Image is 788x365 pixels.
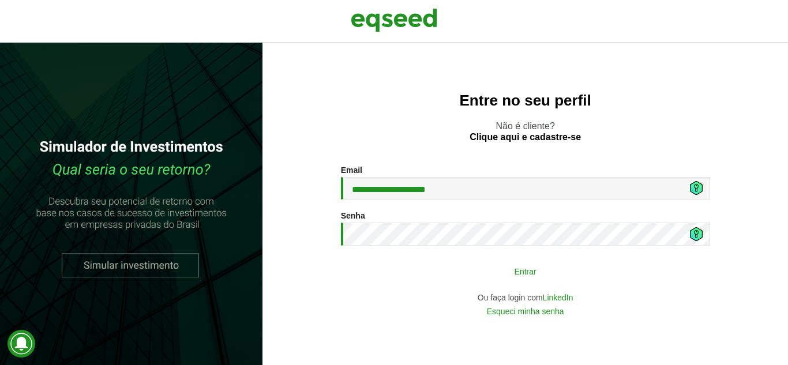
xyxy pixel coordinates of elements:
[286,92,765,109] h2: Entre no seu perfil
[341,293,710,302] div: Ou faça login com
[487,307,564,315] a: Esqueci minha senha
[341,166,362,174] label: Email
[351,6,437,35] img: EqSeed Logo
[341,212,365,220] label: Senha
[543,293,573,302] a: LinkedIn
[286,121,765,142] p: Não é cliente?
[470,133,581,142] a: Clique aqui e cadastre-se
[376,260,676,282] button: Entrar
